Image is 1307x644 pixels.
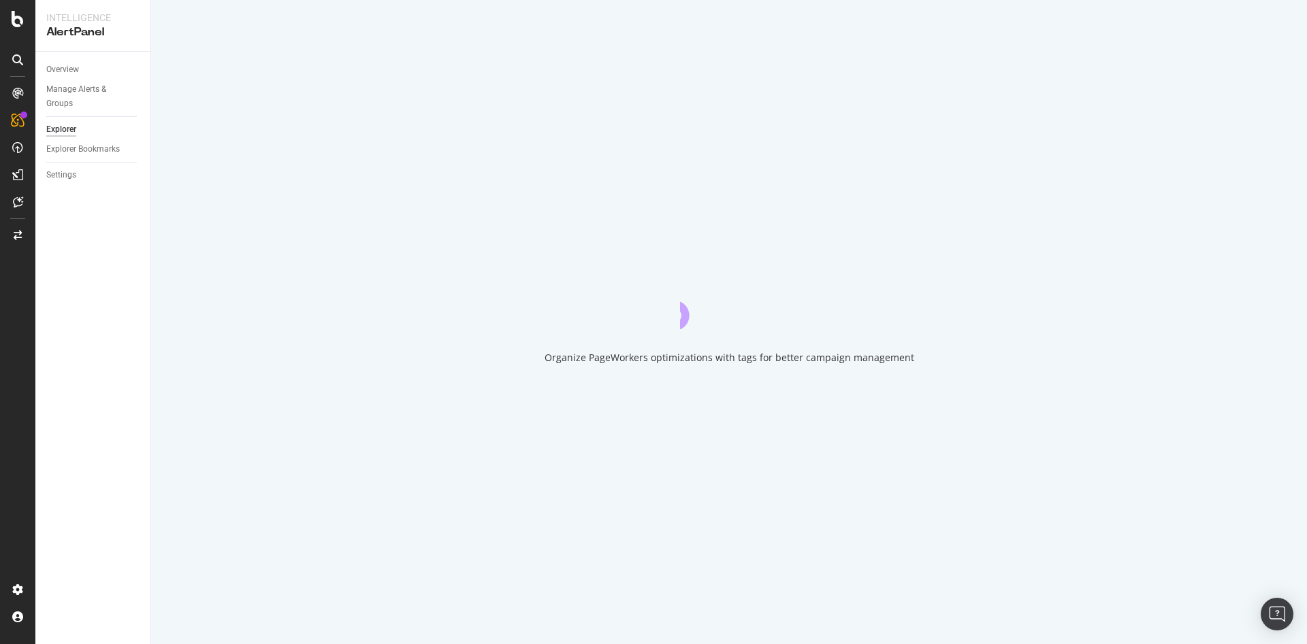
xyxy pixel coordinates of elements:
[1261,598,1293,630] div: Open Intercom Messenger
[46,24,140,40] div: AlertPanel
[46,11,140,24] div: Intelligence
[46,63,79,77] div: Overview
[46,142,120,156] div: Explorer Bookmarks
[46,122,76,137] div: Explorer
[46,82,128,111] div: Manage Alerts & Groups
[46,168,76,182] div: Settings
[680,280,778,329] div: animation
[545,351,914,365] div: Organize PageWorkers optimizations with tags for better campaign management
[46,168,141,182] a: Settings
[46,142,141,156] a: Explorer Bookmarks
[46,122,141,137] a: Explorer
[46,82,141,111] a: Manage Alerts & Groups
[46,63,141,77] a: Overview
